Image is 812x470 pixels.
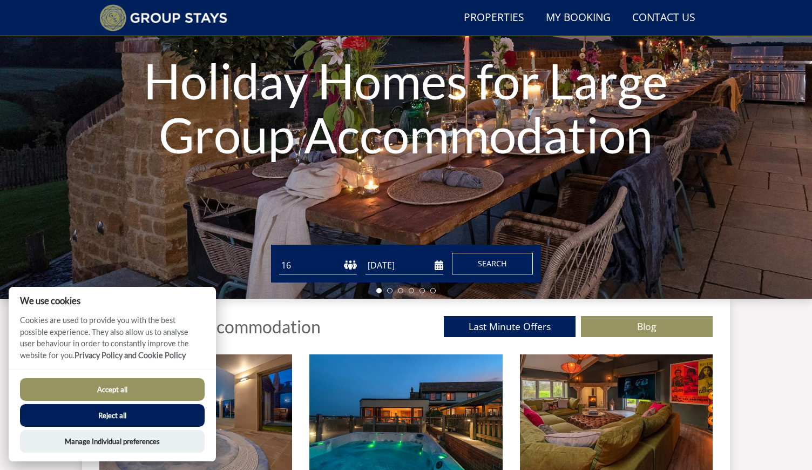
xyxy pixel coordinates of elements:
[9,296,216,306] h2: We use cookies
[9,314,216,369] p: Cookies are used to provide you with the best possible experience. They also allow us to analyse ...
[628,6,700,30] a: Contact Us
[478,258,507,268] span: Search
[122,32,691,183] h1: Holiday Homes for Large Group Accommodation
[99,4,227,31] img: Group Stays
[20,378,205,401] button: Accept all
[75,351,186,360] a: Privacy Policy and Cookie Policy
[542,6,615,30] a: My Booking
[20,430,205,453] button: Manage Individual preferences
[581,316,713,337] a: Blog
[444,316,576,337] a: Last Minute Offers
[452,253,533,274] button: Search
[459,6,529,30] a: Properties
[20,404,205,427] button: Reject all
[366,257,443,274] input: Arrival Date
